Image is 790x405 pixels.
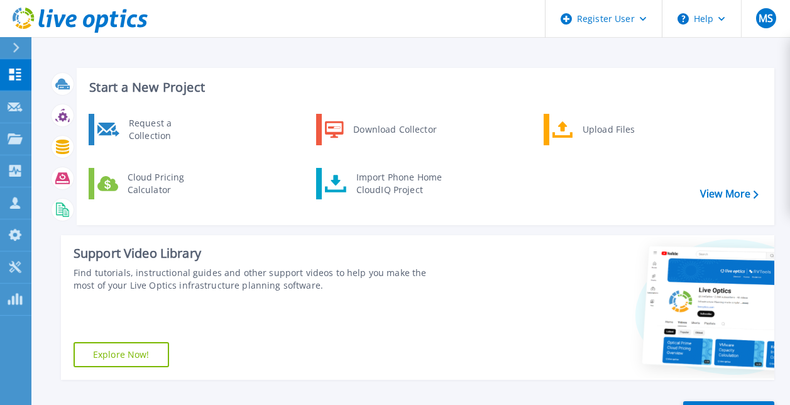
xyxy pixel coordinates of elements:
[89,114,217,145] a: Request a Collection
[89,168,217,199] a: Cloud Pricing Calculator
[74,342,169,367] a: Explore Now!
[759,13,773,23] span: MS
[350,171,448,196] div: Import Phone Home CloudIQ Project
[121,171,214,196] div: Cloud Pricing Calculator
[700,188,759,200] a: View More
[544,114,672,145] a: Upload Files
[74,245,444,262] div: Support Video Library
[89,80,758,94] h3: Start a New Project
[123,117,214,142] div: Request a Collection
[576,117,669,142] div: Upload Files
[316,114,445,145] a: Download Collector
[347,117,442,142] div: Download Collector
[74,267,444,292] div: Find tutorials, instructional guides and other support videos to help you make the most of your L...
